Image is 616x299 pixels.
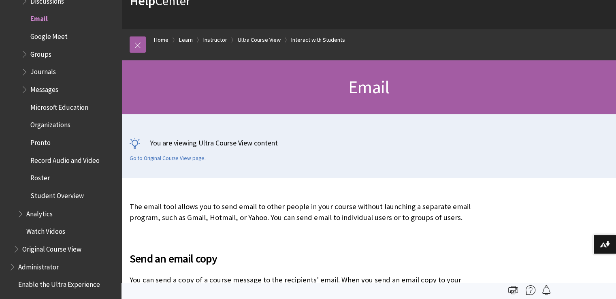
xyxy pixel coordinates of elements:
[30,83,58,94] span: Messages
[30,65,56,76] span: Journals
[30,47,51,58] span: Groups
[130,155,206,162] a: Go to Original Course View page.
[130,138,608,148] p: You are viewing Ultra Course View content
[348,76,389,98] span: Email
[30,171,50,182] span: Roster
[541,285,551,295] img: Follow this page
[130,250,488,267] span: Send an email copy
[30,100,88,111] span: Microsoft Education
[26,224,65,235] span: Watch Videos
[130,275,488,296] p: You can send a copy of a course message to the recipients' email. When you send an email copy to ...
[508,285,518,295] img: Print
[18,260,59,271] span: Administrator
[154,35,168,45] a: Home
[30,189,84,200] span: Student Overview
[30,118,70,129] span: Organizations
[30,12,48,23] span: Email
[238,35,281,45] a: Ultra Course View
[291,35,345,45] a: Interact with Students
[30,136,51,147] span: Pronto
[179,35,193,45] a: Learn
[30,154,100,164] span: Record Audio and Video
[18,277,100,288] span: Enable the Ultra Experience
[26,207,53,218] span: Analytics
[22,242,81,253] span: Original Course View
[526,285,535,295] img: More help
[130,201,488,222] p: The email tool allows you to send email to other people in your course without launching a separa...
[30,30,68,41] span: Google Meet
[203,35,227,45] a: Instructor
